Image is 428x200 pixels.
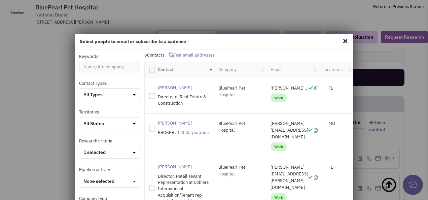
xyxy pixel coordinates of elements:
[80,38,349,44] h4: Select people to email or subscribe to a cadence
[79,89,140,101] button: All Types
[271,94,287,102] span: Work
[79,175,140,188] button: None selected
[158,85,192,91] spn: [PERSON_NAME]
[271,67,282,72] a: Email
[318,164,353,171] div: FL
[79,54,98,60] label: Keywords
[318,85,353,92] div: FL
[271,85,314,92] p: jeff.rikon@bluepearlvet.com
[79,62,140,72] input: Name,title,company
[158,120,192,126] spn: [PERSON_NAME]
[158,164,192,170] spn: [PERSON_NAME]
[79,109,99,115] label: Territories
[174,52,215,58] span: Test email addresses
[79,146,140,159] button: 1 selected
[79,138,112,144] label: Research criteria
[158,130,174,135] span: BROKER
[271,142,287,151] span: Work
[83,178,114,184] span: None selected
[214,164,266,177] div: BluePearl Pet Hospital
[158,67,174,73] a: Contact
[83,121,104,127] span: All States
[214,85,266,98] div: BluePearl Pet Hospital
[83,149,106,155] span: 1 selected
[318,120,353,127] div: MO
[175,130,209,135] span: at
[158,94,206,106] span: Director of Real Estate & Construction
[144,52,353,59] p: Contacts
[271,120,314,140] p: john@l3corp.net
[179,130,209,135] a: L3 Corporation
[323,67,343,72] a: Territories
[79,80,107,87] label: Contact Types
[214,120,266,134] div: BluePearl Pet Hospital
[83,92,103,98] span: All Types
[79,117,140,130] button: All States
[144,52,147,58] span: 6
[79,167,110,173] label: Pipeline activity
[218,67,237,72] a: Company
[271,164,314,191] p: kyle.mahoney@colliers.com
